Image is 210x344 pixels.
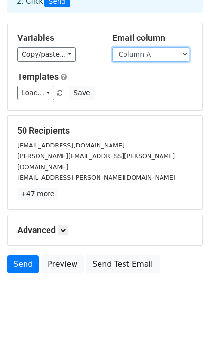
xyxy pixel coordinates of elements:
[86,255,159,273] a: Send Test Email
[17,125,193,136] h5: 50 Recipients
[17,142,124,149] small: [EMAIL_ADDRESS][DOMAIN_NAME]
[17,86,54,100] a: Load...
[17,225,193,235] h5: Advanced
[41,255,84,273] a: Preview
[7,255,39,273] a: Send
[17,152,175,171] small: [PERSON_NAME][EMAIL_ADDRESS][PERSON_NAME][DOMAIN_NAME]
[17,188,58,200] a: +47 more
[69,86,94,100] button: Save
[17,174,175,181] small: [EMAIL_ADDRESS][PERSON_NAME][DOMAIN_NAME]
[17,47,76,62] a: Copy/paste...
[162,298,210,344] iframe: Chat Widget
[17,33,98,43] h5: Variables
[112,33,193,43] h5: Email column
[17,72,59,82] a: Templates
